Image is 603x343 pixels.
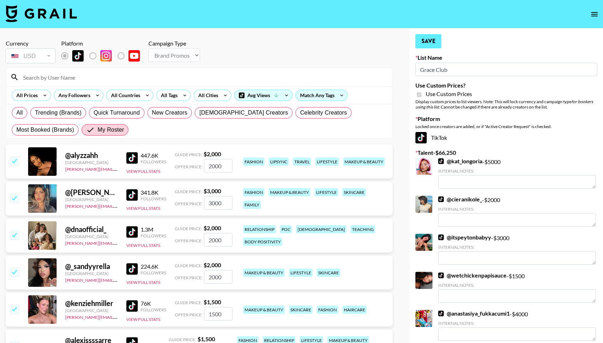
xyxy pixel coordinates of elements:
input: 2,000 [204,270,232,284]
div: [DEMOGRAPHIC_DATA] [296,225,346,233]
span: Guide Price: [175,189,202,194]
div: lifestyle [315,188,338,196]
div: relationship [243,225,276,233]
div: @ _sandyyrella [65,262,118,271]
div: skincare [342,188,366,196]
div: [GEOGRAPHIC_DATA] [65,197,118,202]
button: Save [415,34,441,48]
div: Internal Notes: [438,168,596,174]
img: TikTok [438,273,444,278]
div: Followers [141,233,166,238]
span: Celebrity Creators [300,109,347,117]
div: travel [293,158,311,166]
div: 224.6K [141,263,166,270]
label: Talent - $ 66,250 [415,149,597,156]
span: Quick Turnaround [94,109,140,117]
a: @wetchickenpapisauce [438,272,507,279]
div: [GEOGRAPHIC_DATA] [65,160,118,165]
span: Guide Price: [175,152,202,157]
img: TikTok [415,132,427,143]
div: USD [7,50,54,62]
a: @cieranikole_ [438,196,482,203]
img: TikTok [126,263,138,275]
div: family [243,201,261,209]
strong: $ 2,000 [204,262,221,268]
div: - $ 5000 [438,158,596,189]
div: Followers [141,196,166,201]
a: @kat_longoria [438,158,482,165]
div: Display custom prices to list viewers. Note: This will lock currency and campaign type . Cannot b... [415,99,597,110]
span: Offer Price: [175,312,203,317]
div: 341.8K [141,189,166,196]
div: haircare [342,306,367,314]
div: 447.6K [141,152,166,159]
div: - $ 3000 [438,234,596,265]
span: Guide Price: [175,226,202,231]
div: - $ 4000 [438,310,596,341]
div: Avg Views [235,90,292,101]
div: Locked once creators are added, or if "Active Creator Request" is checked. [415,124,597,129]
div: All Cities [194,90,220,101]
div: fashion [243,158,264,166]
span: Guide Price: [175,263,202,268]
div: [GEOGRAPHIC_DATA] [65,308,118,313]
em: for bookers using this list [415,99,593,110]
div: makeup & beauty [269,188,310,196]
div: Platform [61,40,146,47]
input: 2,000 [204,233,232,247]
input: 3,000 [204,196,232,210]
div: skincare [317,269,340,277]
button: View Full Stats [126,169,160,174]
span: Offer Price: [175,238,203,243]
div: - $ 2000 [438,196,596,227]
span: New Creators [152,109,188,117]
strong: $ 3,000 [204,188,221,194]
label: Platform [415,115,597,122]
div: [GEOGRAPHIC_DATA] [65,271,118,276]
img: TikTok [438,234,444,240]
input: 1,500 [204,307,232,321]
div: fashion [243,188,264,196]
img: TikTok [126,189,138,201]
img: TikTok [438,158,444,164]
img: TikTok [126,226,138,238]
div: [GEOGRAPHIC_DATA] [65,234,118,239]
button: View Full Stats [126,280,160,285]
a: [PERSON_NAME][EMAIL_ADDRESS][DOMAIN_NAME] [65,239,171,246]
span: My Roster [98,126,124,134]
strong: $ 2,000 [204,225,221,231]
div: 1.3M [141,226,166,233]
img: TikTok [438,311,444,316]
img: TikTok [72,50,84,62]
span: Offer Price: [175,164,203,169]
div: All Countries [107,90,142,101]
div: lipsync [269,158,289,166]
div: Match Any Tags [296,90,347,101]
div: poc [280,225,292,233]
div: Internal Notes: [438,321,596,326]
div: Any Followers [54,90,92,101]
input: 2,000 [204,159,232,173]
div: makeup & beauty [243,269,285,277]
div: All Prices [12,90,39,101]
label: Use Custom Prices? [415,82,597,89]
div: @ dnaofficial_ [65,225,118,234]
div: body positivity [243,238,282,246]
img: Grail Talent [6,5,77,22]
div: fashion [317,306,338,314]
div: List locked to TikTok. [61,48,146,63]
img: TikTok [438,196,444,202]
div: teaching [351,225,375,233]
div: Internal Notes: [438,244,596,250]
a: [PERSON_NAME][EMAIL_ADDRESS][DOMAIN_NAME] [65,202,171,209]
img: YouTube [129,50,140,62]
img: TikTok [126,152,138,164]
div: makeup & beauty [243,306,285,314]
button: open drawer [587,7,602,21]
span: Guide Price: [169,337,196,342]
button: View Full Stats [126,206,160,211]
label: List Name [415,54,597,61]
img: Instagram [100,50,112,62]
span: Use Custom Prices [426,90,472,97]
div: Campaign Type [148,40,200,47]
